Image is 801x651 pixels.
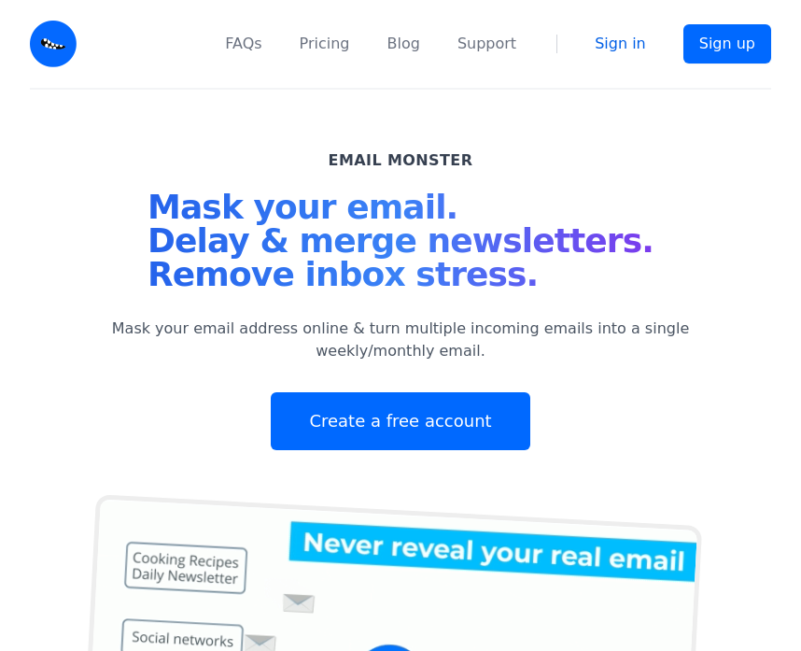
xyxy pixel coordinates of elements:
img: Email Monster [30,21,77,67]
h2: Email Monster [329,149,473,172]
a: Pricing [300,33,350,55]
h1: Mask your email. Delay & merge newsletters. Remove inbox stress. [148,191,653,299]
a: Support [457,33,516,55]
a: FAQs [225,33,261,55]
a: Sign up [683,24,771,64]
a: Blog [387,33,420,55]
p: Mask your email address online & turn multiple incoming emails into a single weekly/monthly email. [87,318,714,362]
a: Sign in [595,33,646,55]
a: Create a free account [271,392,529,450]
